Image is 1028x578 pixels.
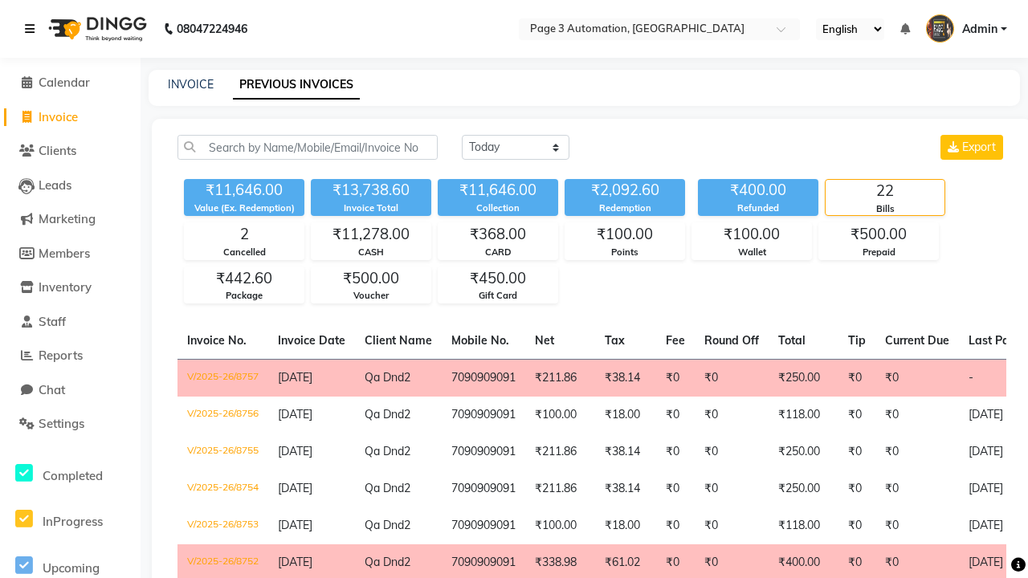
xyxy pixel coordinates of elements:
span: Completed [43,468,103,483]
span: [DATE] [278,407,312,421]
td: 7090909091 [442,507,525,544]
td: ₹250.00 [769,470,838,507]
div: ₹11,278.00 [312,223,430,246]
td: ₹100.00 [525,397,595,433]
td: V/2025-26/8757 [177,360,268,397]
span: [DATE] [278,518,312,532]
td: V/2025-26/8755 [177,433,268,470]
td: ₹0 [695,397,769,433]
span: Mobile No. [451,333,509,348]
td: ₹0 [875,470,959,507]
a: Invoice [4,108,137,127]
div: Voucher [312,289,430,303]
span: Qa Dnd2 [365,555,410,569]
span: [DATE] [278,370,312,385]
td: ₹0 [656,433,695,470]
span: [DATE] [278,444,312,458]
div: Redemption [565,201,685,215]
span: [DATE] [278,481,312,495]
td: ₹0 [875,360,959,397]
div: Bills [826,202,944,216]
span: Qa Dnd2 [365,407,410,421]
td: ₹0 [838,360,875,397]
span: Staff [39,314,66,329]
td: ₹250.00 [769,433,838,470]
div: ₹500.00 [312,267,430,290]
span: Settings [39,416,84,431]
div: 22 [826,180,944,202]
td: ₹0 [838,433,875,470]
a: Members [4,245,137,263]
div: ₹100.00 [565,223,684,246]
div: ₹13,738.60 [311,179,431,201]
a: INVOICE [168,77,214,92]
span: Qa Dnd2 [365,518,410,532]
a: Marketing [4,210,137,229]
span: Inventory [39,279,92,295]
div: CARD [439,246,557,259]
span: Total [778,333,806,348]
td: V/2025-26/8756 [177,397,268,433]
td: ₹0 [695,470,769,507]
div: 2 [185,223,304,246]
td: ₹0 [695,360,769,397]
div: Collection [438,201,558,215]
a: Settings [4,415,137,433]
td: ₹118.00 [769,397,838,433]
span: Tip [848,333,866,348]
td: 7090909091 [442,433,525,470]
span: Qa Dnd2 [365,370,410,385]
div: ₹11,646.00 [184,179,304,201]
a: Inventory [4,279,137,297]
img: Admin [926,14,954,43]
td: ₹0 [875,433,959,470]
td: ₹18.00 [595,507,656,544]
div: CASH [312,246,430,259]
div: Wallet [692,246,811,259]
td: V/2025-26/8754 [177,470,268,507]
td: ₹0 [838,470,875,507]
div: ₹100.00 [692,223,811,246]
div: ₹11,646.00 [438,179,558,201]
span: Reports [39,348,83,363]
td: ₹38.14 [595,433,656,470]
span: Leads [39,177,71,193]
button: Export [940,135,1003,160]
div: ₹442.60 [185,267,304,290]
span: Chat [39,382,65,397]
td: ₹0 [656,507,695,544]
a: Leads [4,177,137,195]
td: ₹0 [838,507,875,544]
td: ₹118.00 [769,507,838,544]
span: Invoice [39,109,78,124]
div: Refunded [698,201,818,215]
div: Cancelled [185,246,304,259]
div: ₹2,092.60 [565,179,685,201]
span: Calendar [39,75,90,90]
a: PREVIOUS INVOICES [233,71,360,100]
td: ₹18.00 [595,397,656,433]
div: ₹368.00 [439,223,557,246]
span: Current Due [885,333,949,348]
div: Value (Ex. Redemption) [184,201,304,215]
div: Invoice Total [311,201,431,215]
span: Members [39,246,90,261]
div: ₹450.00 [439,267,557,290]
td: ₹211.86 [525,433,595,470]
td: ₹0 [875,397,959,433]
td: ₹0 [656,397,695,433]
td: ₹0 [695,507,769,544]
div: Points [565,246,684,259]
td: V/2025-26/8753 [177,507,268,544]
span: [DATE] [278,555,312,569]
td: ₹0 [656,470,695,507]
td: ₹0 [695,433,769,470]
a: Staff [4,313,137,332]
img: logo [41,6,151,51]
td: ₹211.86 [525,470,595,507]
td: 7090909091 [442,470,525,507]
div: Prepaid [819,246,938,259]
td: ₹38.14 [595,470,656,507]
a: Calendar [4,74,137,92]
span: Fee [666,333,685,348]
